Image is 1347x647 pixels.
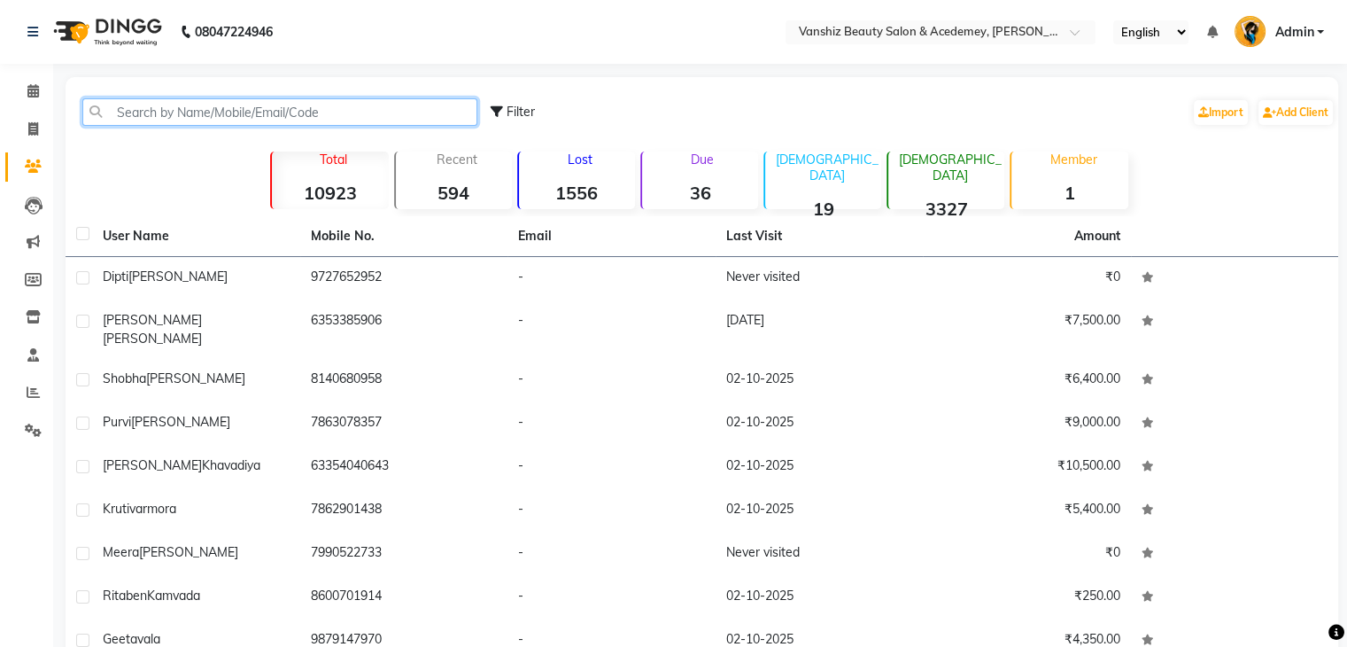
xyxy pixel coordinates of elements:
[103,331,202,347] span: [PERSON_NAME]
[103,269,128,285] span: dipti
[128,269,228,285] span: [PERSON_NAME]
[716,257,924,300] td: Never visited
[103,501,129,517] span: kruti
[279,152,388,168] p: Total
[923,489,1131,533] td: ₹5,400.00
[1194,100,1248,125] a: Import
[103,312,202,328] span: [PERSON_NAME]
[300,533,508,576] td: 7990522733
[716,216,924,257] th: Last Visit
[716,533,924,576] td: Never visited
[507,300,716,359] td: -
[716,359,924,402] td: 02-10-2025
[131,414,230,430] span: [PERSON_NAME]
[923,533,1131,576] td: ₹0
[139,544,238,560] span: [PERSON_NAME]
[300,300,508,359] td: 6353385906
[923,359,1131,402] td: ₹6,400.00
[129,501,176,517] span: varmora
[103,588,147,604] span: Ritaben
[300,489,508,533] td: 7862901438
[642,182,758,204] strong: 36
[923,576,1131,620] td: ₹250.00
[195,7,273,57] b: 08047224946
[300,402,508,446] td: 7863078357
[1235,16,1266,47] img: Admin
[507,489,716,533] td: -
[716,300,924,359] td: [DATE]
[146,370,245,386] span: [PERSON_NAME]
[300,359,508,402] td: 8140680958
[82,98,477,126] input: Search by Name/Mobile/Email/Code
[147,588,200,604] span: Kamvada
[396,182,512,204] strong: 594
[300,576,508,620] td: 8600701914
[92,216,300,257] th: User Name
[923,257,1131,300] td: ₹0
[923,402,1131,446] td: ₹9,000.00
[300,216,508,257] th: Mobile No.
[103,370,146,386] span: shobha
[507,402,716,446] td: -
[716,402,924,446] td: 02-10-2025
[507,257,716,300] td: -
[895,152,1004,183] p: [DEMOGRAPHIC_DATA]
[1018,152,1127,168] p: Member
[1011,182,1127,204] strong: 1
[923,446,1131,489] td: ₹10,500.00
[300,446,508,489] td: 63354040643
[103,631,137,647] span: geeta
[1258,100,1333,125] a: Add Client
[772,152,881,183] p: [DEMOGRAPHIC_DATA]
[765,198,881,220] strong: 19
[300,257,508,300] td: 9727652952
[507,576,716,620] td: -
[403,152,512,168] p: Recent
[1274,23,1313,42] span: Admin
[507,446,716,489] td: -
[716,446,924,489] td: 02-10-2025
[526,152,635,168] p: Lost
[202,457,260,473] span: khavadiya
[103,544,139,560] span: meera
[646,152,758,168] p: Due
[45,7,166,57] img: logo
[923,300,1131,359] td: ₹7,500.00
[519,182,635,204] strong: 1556
[103,414,131,430] span: purvi
[507,216,716,257] th: Email
[103,457,202,473] span: [PERSON_NAME]
[716,489,924,533] td: 02-10-2025
[716,576,924,620] td: 02-10-2025
[507,104,535,120] span: Filter
[137,631,160,647] span: vala
[888,198,1004,220] strong: 3327
[272,182,388,204] strong: 10923
[507,533,716,576] td: -
[1064,216,1131,256] th: Amount
[507,359,716,402] td: -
